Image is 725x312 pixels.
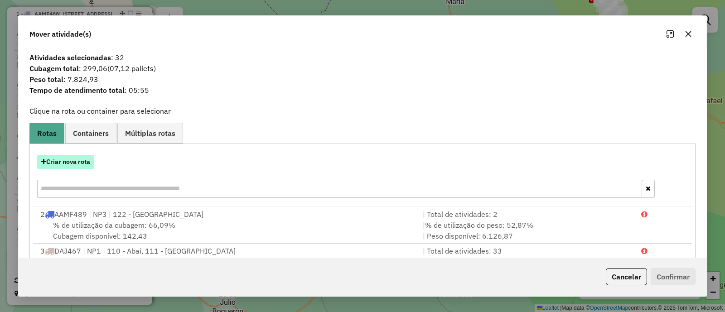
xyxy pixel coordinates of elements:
[35,209,417,220] div: 2
[29,106,171,116] label: Clique na rota ou container para selecionar
[35,245,417,256] div: 3
[29,53,111,62] strong: Atividades selecionadas
[24,74,701,85] span: : 7.824,93
[641,211,648,218] i: Porcentagens após mover as atividades: Cubagem: 137,29% Peso: 113,06%
[417,245,636,256] div: | Total de atividades: 33
[37,130,57,137] span: Rotas
[24,52,701,63] span: : 32
[24,85,701,96] span: : 05:55
[53,221,175,230] span: % de utilização da cubagem: 66,09%
[606,268,647,285] button: Cancelar
[54,246,236,255] span: DAJ467 | NP1 | 110 - Abaí, 111 - [GEOGRAPHIC_DATA]
[29,86,125,95] strong: Tempo de atendimento total
[125,130,175,137] span: Múltiplas rotas
[417,256,636,278] div: | | Peso disponível: 6.987,43
[29,29,91,39] span: Mover atividade(s)
[29,75,63,84] strong: Peso total
[35,220,417,241] div: Cubagem disponível: 142,43
[107,64,156,73] span: (07,12 pallets)
[663,27,677,41] button: Maximize
[73,130,109,137] span: Containers
[417,220,636,241] div: | | Peso disponível: 6.126,87
[425,221,533,230] span: % de utilização do peso: 52,87%
[641,247,648,254] i: Porcentagens após mover as atividades: Cubagem: 126,74% Peso: 108,05%
[417,209,636,220] div: | Total de atividades: 2
[54,210,203,219] span: AAMF489 | NP3 | 122 - [GEOGRAPHIC_DATA]
[37,155,94,169] button: Criar nova rota
[24,63,701,74] span: : 299,06
[29,64,79,73] strong: Cubagem total
[35,256,417,278] div: Cubagem disponível: 209,23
